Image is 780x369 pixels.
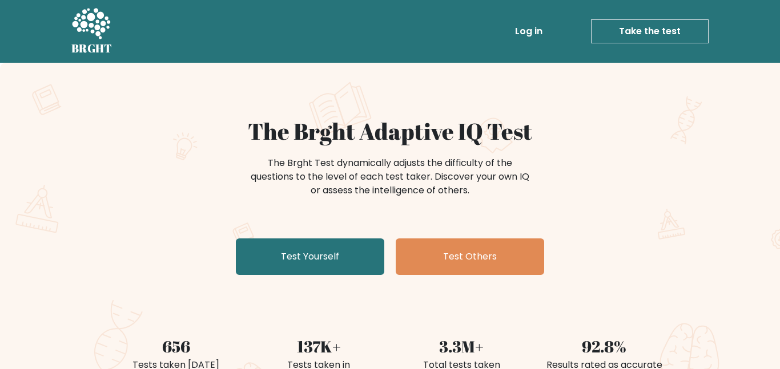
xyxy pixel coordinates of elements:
[71,5,112,58] a: BRGHT
[111,334,240,358] div: 656
[247,156,533,197] div: The Brght Test dynamically adjusts the difficulty of the questions to the level of each test take...
[396,238,544,275] a: Test Others
[236,238,384,275] a: Test Yourself
[540,334,669,358] div: 92.8%
[591,19,709,43] a: Take the test
[71,42,112,55] h5: BRGHT
[111,117,669,145] h1: The Brght Adaptive IQ Test
[254,334,383,358] div: 137K+
[510,20,547,43] a: Log in
[397,334,526,358] div: 3.3M+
